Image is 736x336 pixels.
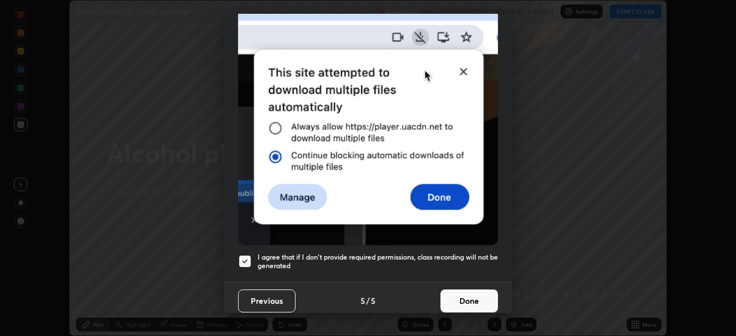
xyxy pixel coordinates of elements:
button: Done [440,289,498,312]
h4: 5 [361,295,365,307]
h5: I agree that if I don't provide required permissions, class recording will not be generated [258,253,498,271]
h4: / [366,295,370,307]
h4: 5 [371,295,375,307]
button: Previous [238,289,296,312]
